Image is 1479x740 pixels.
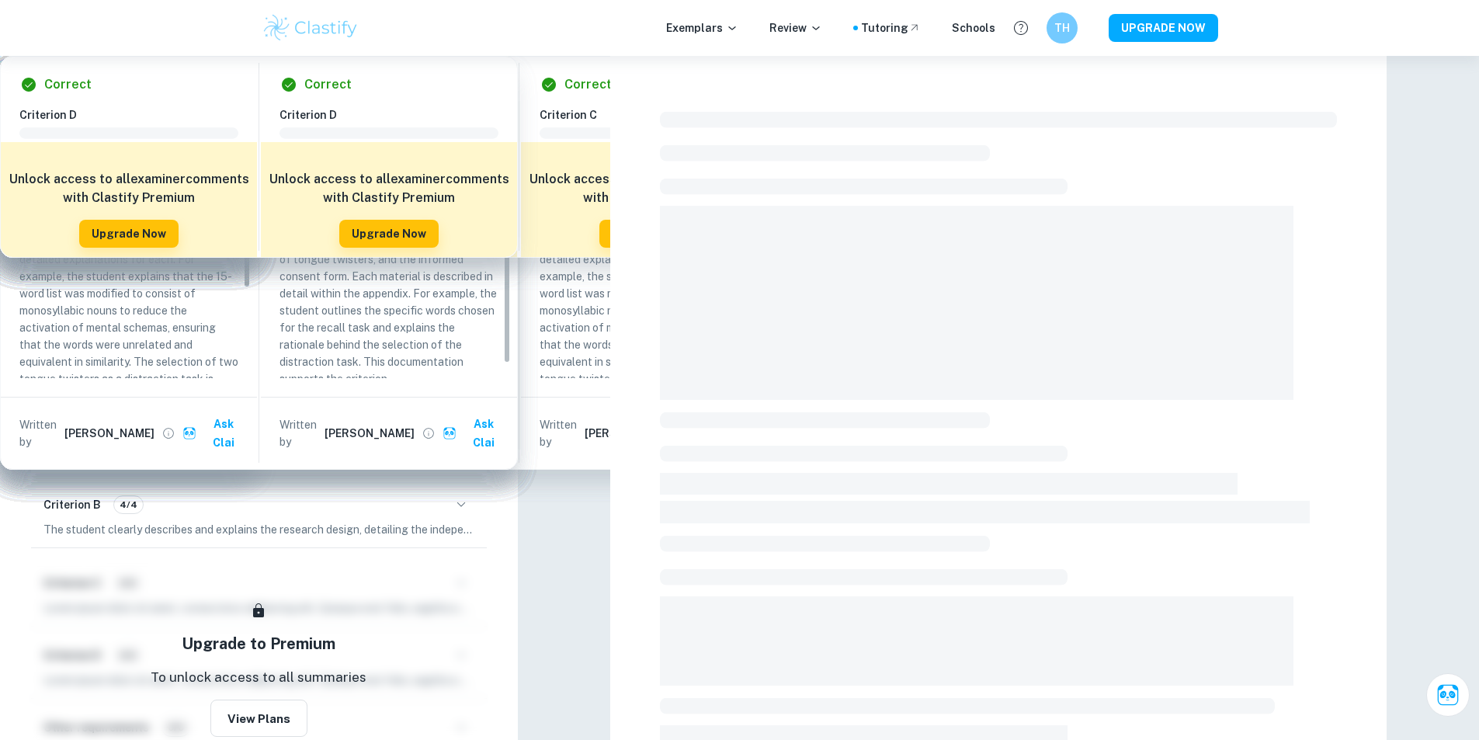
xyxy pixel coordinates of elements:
[540,200,759,524] p: The student clarifies their choice of materials used in the [GEOGRAPHIC_DATA] by providing detail...
[262,12,360,43] img: Clastify logo
[585,425,675,442] h6: [PERSON_NAME]
[418,422,439,444] button: View full profile
[1053,19,1071,36] h6: TH
[182,632,335,655] h5: Upgrade to Premium
[325,425,415,442] h6: [PERSON_NAME]
[269,170,509,207] h6: Unlock access to all examiner comments with Clastify Premium
[151,668,366,688] p: To unlock access to all summaries
[540,416,582,450] p: Written by
[304,75,352,94] h6: Correct
[443,426,457,441] img: clai.svg
[179,410,251,457] button: Ask Clai
[182,426,197,441] img: clai.svg
[599,220,699,248] button: Upgrade Now
[44,75,92,94] h6: Correct
[9,170,249,207] h6: Unlock access to all examiner comments with Clastify Premium
[769,19,822,36] p: Review
[43,496,101,513] h6: Criterion B
[861,19,921,36] a: Tutoring
[1109,14,1218,42] button: UPGRADE NOW
[79,220,179,248] button: Upgrade Now
[43,521,474,538] p: The student clearly describes and explains the research design, detailing the independent measure...
[439,410,511,457] button: Ask Clai
[279,106,511,123] h6: Criterion D
[279,200,498,387] p: The student provides a list of all materials used in their experiment, including the modified 15-...
[529,170,769,207] h6: Unlock access to all examiner comments with Clastify Premium
[1008,15,1034,41] button: Help and Feedback
[114,498,143,512] span: 4/4
[210,700,307,737] button: View Plans
[1426,673,1470,717] button: Ask Clai
[19,416,61,450] p: Written by
[540,106,771,123] h6: Criterion C
[158,422,179,444] button: View full profile
[19,200,238,524] p: The student clarifies their choice of materials used in the [GEOGRAPHIC_DATA] by providing detail...
[19,106,251,123] h6: Criterion D
[64,425,154,442] h6: [PERSON_NAME]
[1047,12,1078,43] button: TH
[339,220,439,248] button: Upgrade Now
[564,75,612,94] h6: Correct
[952,19,995,36] a: Schools
[666,19,738,36] p: Exemplars
[279,416,321,450] p: Written by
